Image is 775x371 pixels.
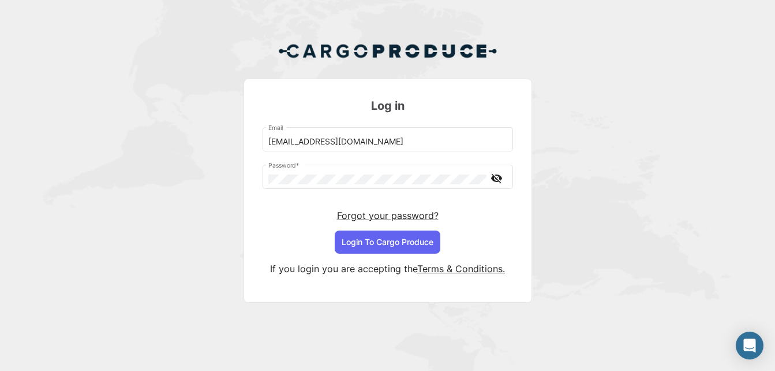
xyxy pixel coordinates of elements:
[337,210,439,221] a: Forgot your password?
[736,332,763,359] div: Abrir Intercom Messenger
[263,98,513,114] h3: Log in
[490,171,504,185] mat-icon: visibility_off
[417,263,505,274] a: Terms & Conditions.
[270,263,417,274] span: If you login you are accepting the
[278,37,497,65] img: Cargo Produce Logo
[268,137,507,147] input: Email
[335,231,440,254] button: Login To Cargo Produce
